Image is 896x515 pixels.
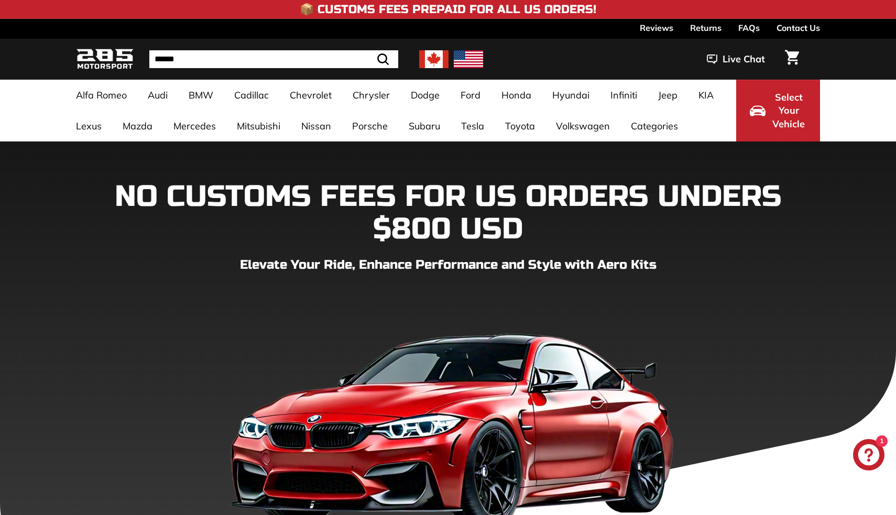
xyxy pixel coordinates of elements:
[76,181,820,245] h1: NO CUSTOMS FEES FOR US ORDERS UNDERS $800 USD
[693,46,779,72] button: Live Chat
[300,3,596,16] h4: 📦 Customs Fees Prepaid for All US Orders!
[491,80,542,111] a: Honda
[226,111,291,141] a: Mitsubishi
[738,19,760,37] a: FAQs
[398,111,451,141] a: Subaru
[65,80,137,111] a: Alfa Romeo
[545,111,620,141] a: Volkswagen
[777,19,820,37] a: Contact Us
[688,80,724,111] a: KIA
[342,80,400,111] a: Chrysler
[342,111,398,141] a: Porsche
[291,111,342,141] a: Nissan
[112,111,163,141] a: Mazda
[640,19,673,37] a: Reviews
[736,80,820,141] button: Select Your Vehicle
[400,80,450,111] a: Dodge
[648,80,688,111] a: Jeep
[771,91,806,131] span: Select Your Vehicle
[542,80,600,111] a: Hyundai
[620,111,689,141] a: Categories
[723,52,765,66] span: Live Chat
[279,80,342,111] a: Chevrolet
[450,80,491,111] a: Ford
[65,111,112,141] a: Lexus
[224,80,279,111] a: Cadillac
[137,80,178,111] a: Audi
[779,41,805,77] a: Cart
[850,439,888,473] inbox-online-store-chat: Shopify online store chat
[690,19,722,37] a: Returns
[163,111,226,141] a: Mercedes
[495,111,545,141] a: Toyota
[149,50,398,68] input: Search
[76,47,134,72] img: Logo_285_Motorsport_areodynamics_components
[76,256,820,275] p: Elevate Your Ride, Enhance Performance and Style with Aero Kits
[600,80,648,111] a: Infiniti
[178,80,224,111] a: BMW
[451,111,495,141] a: Tesla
